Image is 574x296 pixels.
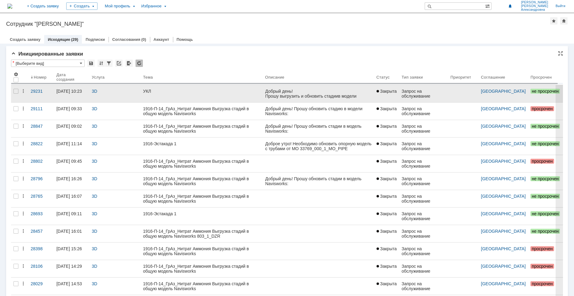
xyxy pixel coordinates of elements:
[71,37,78,42] div: (29)
[141,155,263,172] a: 1916-П-14_ГрАз_Нитрат Аммония Выгрузка стадий в общую модель Navisworks
[558,51,563,56] div: На всю страницу
[530,194,560,199] span: не просрочен
[521,4,548,8] span: [PERSON_NAME]
[485,3,491,9] span: Расширенный поиск
[481,106,526,111] a: [GEOGRAPHIC_DATA]
[21,194,26,199] div: Действия
[481,246,526,251] a: [GEOGRAPHIC_DATA]
[54,190,89,207] a: [DATE] 16:07
[530,211,560,216] span: не просрочен
[92,211,97,216] a: 3D
[528,225,563,242] a: не просрочен
[481,211,526,216] a: [GEOGRAPHIC_DATA]
[374,173,399,190] a: Закрыта
[450,75,471,80] div: Приоритет
[21,159,26,164] div: Действия
[21,89,26,94] div: Действия
[92,106,97,111] a: 3D
[141,190,263,207] a: 1916-П-14_ГрАз_Нитрат Аммония Выгрузка стадий в общую модель Navisworks
[402,176,446,186] div: Запрос на обслуживание
[141,120,263,137] a: 1916-П-14_ГрАз_Нитрат Аммония Выгрузка стадий в общую модель Navisworks
[13,72,18,77] span: Настройки
[530,75,552,80] div: Просрочен
[530,229,560,234] span: не просрочен
[11,51,83,57] span: Инициированные заявки
[86,37,105,42] a: Подписки
[528,173,563,190] a: не просрочен
[399,260,448,277] a: Запрос на обслуживание
[560,17,568,25] div: Сделать домашней страницей
[28,208,54,225] a: 28693
[92,89,97,94] a: 3D
[21,281,26,286] div: Действия
[21,264,26,269] div: Действия
[402,264,446,274] div: Запрос на обслуживание
[528,138,563,155] a: не просрочен
[399,138,448,155] a: Запрос на обслуживание
[141,208,263,225] a: 1916-Эстакада 1
[136,60,143,67] div: Обновлять список
[143,75,153,80] div: Тема
[374,260,399,277] a: Закрыта
[56,229,82,234] div: [DATE] 16:01
[399,155,448,172] a: Запрос на обслуживание
[143,281,260,291] div: 1916-П-14_ГрАз_Нитрат Аммония Выгрузка стадий в общую модель Navisworks
[141,173,263,190] a: 1916-П-14_ГрАз_Нитрат Аммония Выгрузка стадий в общую модель Navisworks
[399,190,448,207] a: Запрос на обслуживание
[125,60,133,67] div: Экспорт списка
[7,4,12,9] a: Перейти на домашнюю страницу
[54,173,89,190] a: [DATE] 16:26
[87,60,95,67] div: Сохранить вид
[528,260,563,277] a: просрочен
[399,278,448,295] a: Запрос на обслуживание
[21,176,26,181] div: Действия
[530,176,560,181] span: не просрочен
[28,85,54,102] a: 29231
[377,141,397,146] span: Закрыта
[56,72,82,82] div: Дата создания
[143,194,260,204] div: 1916-П-14_ГрАз_Нитрат Аммония Выгрузка стадий в общую модель Navisworks
[141,69,263,85] th: Тема
[177,37,193,42] a: Помощь
[374,103,399,120] a: Закрыта
[143,264,260,274] div: 1916-П-14_ГрАз_Нитрат Аммония Выгрузка стадий в общую модель Navisworks
[31,264,52,269] div: 28106
[377,246,397,251] span: Закрыта
[141,103,263,120] a: 1916-П-14_ГрАз_Нитрат Аммония Выгрузка стадий в общую модель Navisworks
[402,194,446,204] div: Запрос на обслуживание
[115,60,123,67] div: Скопировать ссылку на список
[141,37,146,42] div: (0)
[56,246,82,251] div: [DATE] 15:26
[105,60,113,67] div: Фильтрация...
[31,124,52,129] div: 28847
[143,246,260,256] div: 1916-П-14_ГрАз_Нитрат Аммония Выгрузка стадий в общую модель Navisworks
[56,124,82,129] div: [DATE] 09:02
[530,89,560,94] span: не просрочен
[448,69,479,85] th: Приоритет
[28,243,54,260] a: 28398
[374,120,399,137] a: Закрыта
[143,159,260,169] div: 1916-П-14_ГрАз_Нитрат Аммония Выгрузка стадий в общую модель Navisworks
[377,281,397,286] span: Закрыта
[54,208,89,225] a: [DATE] 09:11
[54,85,89,102] a: [DATE] 10:23
[112,37,140,42] a: Согласования
[56,141,82,146] div: [DATE] 11:14
[54,120,89,137] a: [DATE] 09:02
[56,281,82,286] div: [DATE] 14:53
[377,124,397,129] span: Закрыта
[374,69,399,85] th: Статус
[143,229,260,239] div: 1916-П-14_ГрАз_Нитрат Аммония Выгрузка стадий в общую модель Navisworks 803_1_DZR
[141,138,263,155] a: 1916-Эстакада 1
[377,75,390,80] div: Статус
[28,155,54,172] a: 28802
[56,159,82,164] div: [DATE] 09:45
[399,85,448,102] a: Запрос на обслуживание
[530,159,554,164] span: просрочен
[374,243,399,260] a: Закрыта
[399,173,448,190] a: Запрос на обслуживание
[374,225,399,242] a: Закрыта
[21,229,26,234] div: Действия
[374,155,399,172] a: Закрыта
[141,260,263,277] a: 1916-П-14_ГрАз_Нитрат Аммония Выгрузка стадий в общую модель Navisworks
